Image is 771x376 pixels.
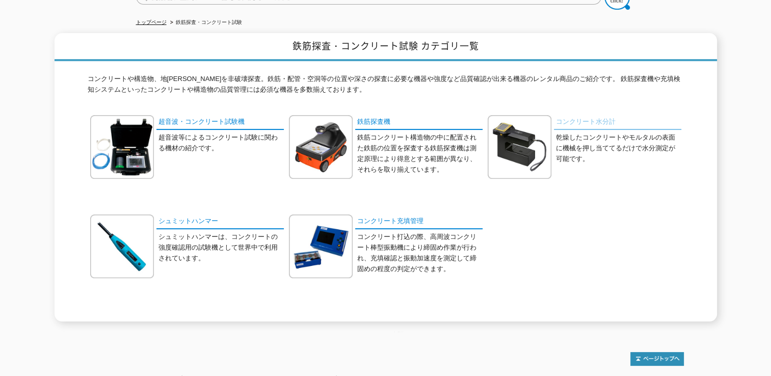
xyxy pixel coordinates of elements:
img: 鉄筋探査機 [289,115,353,179]
a: 超音波・コンクリート試験機 [156,115,284,130]
a: 鉄筋探査機 [355,115,483,130]
p: シュミットハンマーは、コンクリートの強度確認用の試験機として世界中で利用されています。 [158,232,284,263]
p: 超音波等によるコンクリート試験に関わる機材の紹介です。 [158,132,284,154]
a: コンクリート充填管理 [355,214,483,229]
h1: 鉄筋探査・コンクリート試験 カテゴリ一覧 [55,33,717,61]
img: 超音波・コンクリート試験機 [90,115,154,179]
img: コンクリート充填管理 [289,214,353,278]
a: トップページ [136,19,167,25]
li: 鉄筋探査・コンクリート試験 [168,17,242,28]
img: シュミットハンマー [90,214,154,278]
a: コンクリート水分計 [554,115,681,130]
p: コンクリート打込の際、高周波コンクリート棒型振動機により締固め作業が行われ、充填確認と振動加速度を測定して締固めの程度の判定ができます。 [357,232,483,274]
p: 乾燥したコンクリートやモルタルの表面に機械を押し当ててるだけで水分測定が可能です。 [556,132,681,164]
a: シュミットハンマー [156,214,284,229]
img: コンクリート水分計 [488,115,551,179]
img: トップページへ [630,352,684,366]
p: コンクリートや構造物、地[PERSON_NAME]を非破壊探査。鉄筋・配管・空洞等の位置や深さの探査に必要な機器や強度など品質確認が出来る機器のレンタル商品のご紹介です。 鉄筋探査機や充填検知シ... [88,74,684,100]
p: 鉄筋コンクリート構造物の中に配置された鉄筋の位置を探査する鉄筋探査機は測定原理により得意とする範囲が異なり、それらを取り揃えています。 [357,132,483,175]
